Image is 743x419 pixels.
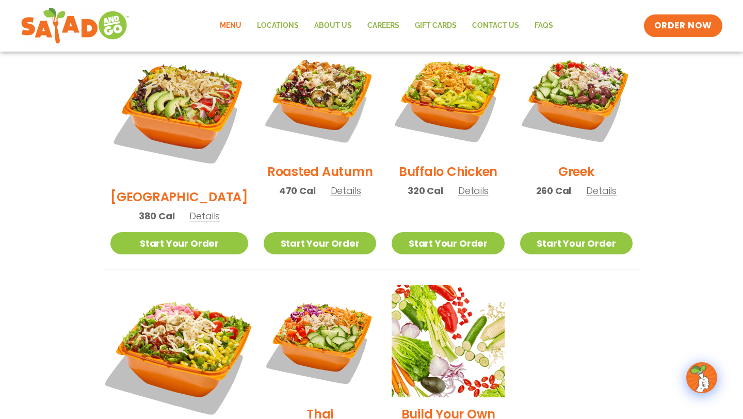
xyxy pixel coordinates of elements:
span: 260 Cal [536,184,572,198]
a: ORDER NOW [644,14,722,37]
a: Menu [212,14,249,38]
span: Details [586,184,617,197]
a: GIFT CARDS [407,14,464,38]
img: Product photo for BBQ Ranch Salad [110,42,248,180]
h2: Greek [558,163,594,181]
a: About Us [306,14,360,38]
a: Start Your Order [110,232,248,254]
img: Product photo for Build Your Own [392,285,504,397]
span: Details [331,184,361,197]
span: 380 Cal [139,209,175,223]
h2: Roasted Autumn [267,163,373,181]
img: Product photo for Greek Salad [520,42,633,155]
img: Product photo for Buffalo Chicken Salad [392,42,504,155]
span: ORDER NOW [654,20,712,32]
a: Start Your Order [392,232,504,254]
a: Locations [249,14,306,38]
h2: Buffalo Chicken [399,163,497,181]
img: wpChatIcon [687,363,716,392]
a: Contact Us [464,14,527,38]
a: FAQs [527,14,561,38]
nav: Menu [212,14,561,38]
img: Product photo for Thai Salad [264,285,376,397]
img: Product photo for Roasted Autumn Salad [264,42,376,155]
a: Start Your Order [520,232,633,254]
span: Details [189,209,220,222]
img: new-SAG-logo-768×292 [21,5,130,46]
a: Start Your Order [264,232,376,254]
a: Careers [360,14,407,38]
span: Details [458,184,489,197]
span: 470 Cal [279,184,316,198]
h2: [GEOGRAPHIC_DATA] [110,188,248,206]
span: 320 Cal [408,184,443,198]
